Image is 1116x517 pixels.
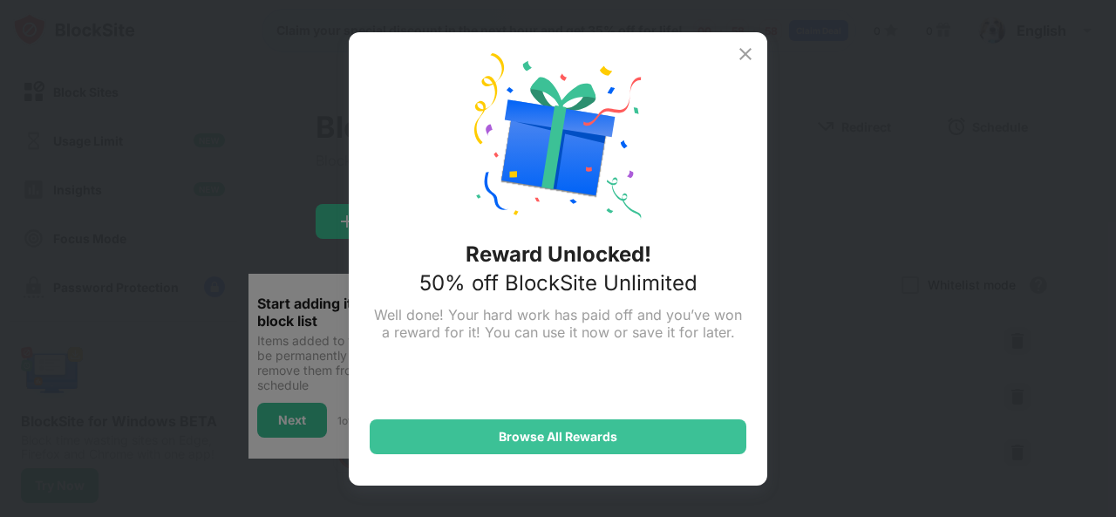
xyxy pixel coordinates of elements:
[735,44,756,65] img: x-button.svg
[370,306,746,341] div: Well done! Your hard work has paid off and you’ve won a reward for it! You can use it now or save...
[466,241,651,267] div: Reward Unlocked!
[419,270,697,296] div: 50% off BlockSite Unlimited
[499,430,617,444] div: Browse All Rewards
[474,53,642,221] img: reward-unlock.svg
